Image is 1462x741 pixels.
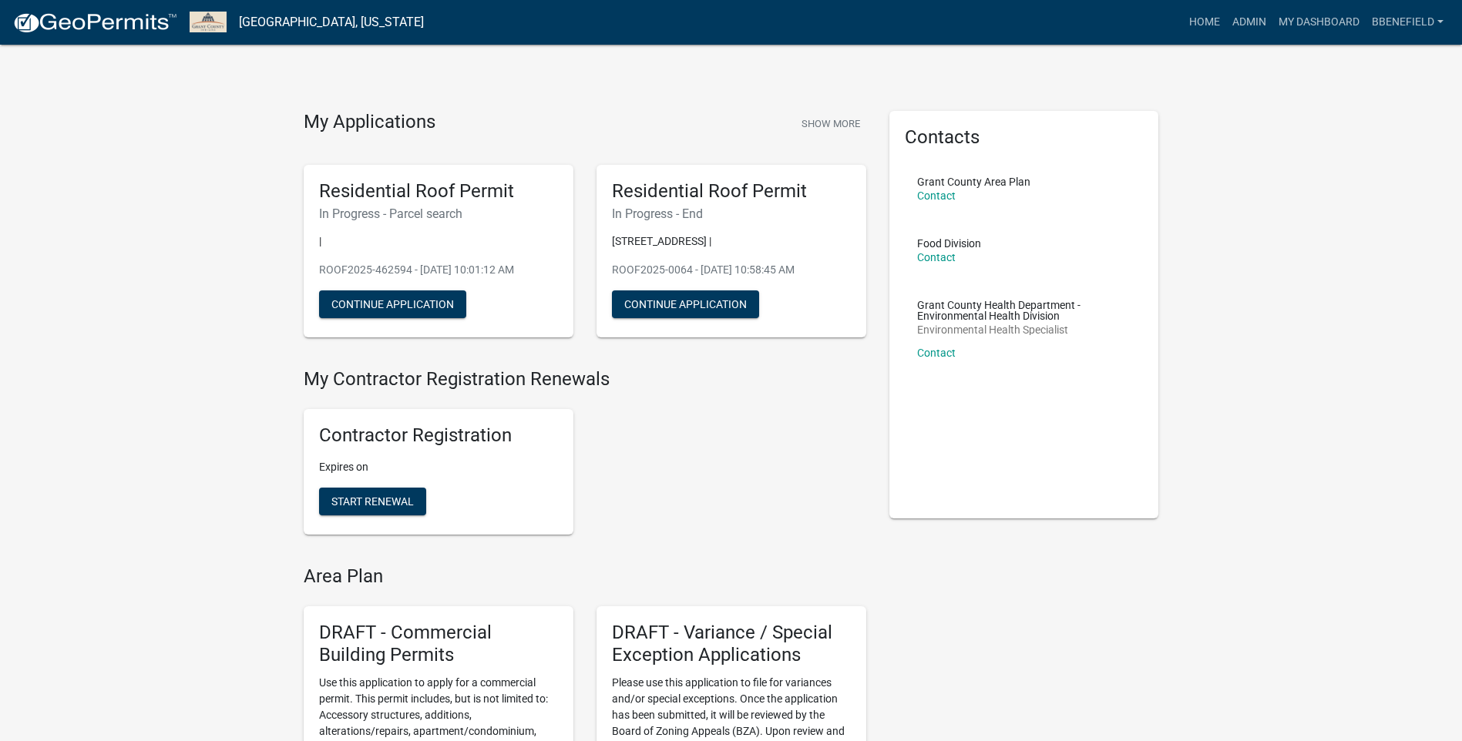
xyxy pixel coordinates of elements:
[319,424,558,447] h5: Contractor Registration
[1183,8,1226,37] a: Home
[612,233,851,250] p: [STREET_ADDRESS] |
[795,111,866,136] button: Show More
[917,347,956,359] a: Contact
[1272,8,1366,37] a: My Dashboard
[917,251,956,263] a: Contact
[612,622,851,666] h5: DRAFT - Variance / Special Exception Applications
[612,290,759,318] button: Continue Application
[319,290,466,318] button: Continue Application
[1366,8,1450,37] a: BBenefield
[917,238,981,249] p: Food Division
[304,368,866,547] wm-registration-list-section: My Contractor Registration Renewals
[239,9,424,35] a: [GEOGRAPHIC_DATA], [US_STATE]
[612,262,851,278] p: ROOF2025-0064 - [DATE] 10:58:45 AM
[917,189,956,202] a: Contact
[304,565,866,588] h4: Area Plan
[1226,8,1272,37] a: Admin
[917,300,1131,321] p: Grant County Health Department - Environmental Health Division
[319,206,558,221] h6: In Progress - Parcel search
[319,459,558,475] p: Expires on
[190,12,227,32] img: Grant County, Indiana
[917,324,1131,335] p: Environmental Health Specialist
[304,111,435,134] h4: My Applications
[319,233,558,250] p: |
[917,176,1030,187] p: Grant County Area Plan
[319,180,558,203] h5: Residential Roof Permit
[304,368,866,391] h4: My Contractor Registration Renewals
[319,622,558,666] h5: DRAFT - Commercial Building Permits
[612,180,851,203] h5: Residential Roof Permit
[331,495,414,508] span: Start Renewal
[612,206,851,221] h6: In Progress - End
[319,488,426,515] button: Start Renewal
[905,126,1144,149] h5: Contacts
[319,262,558,278] p: ROOF2025-462594 - [DATE] 10:01:12 AM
